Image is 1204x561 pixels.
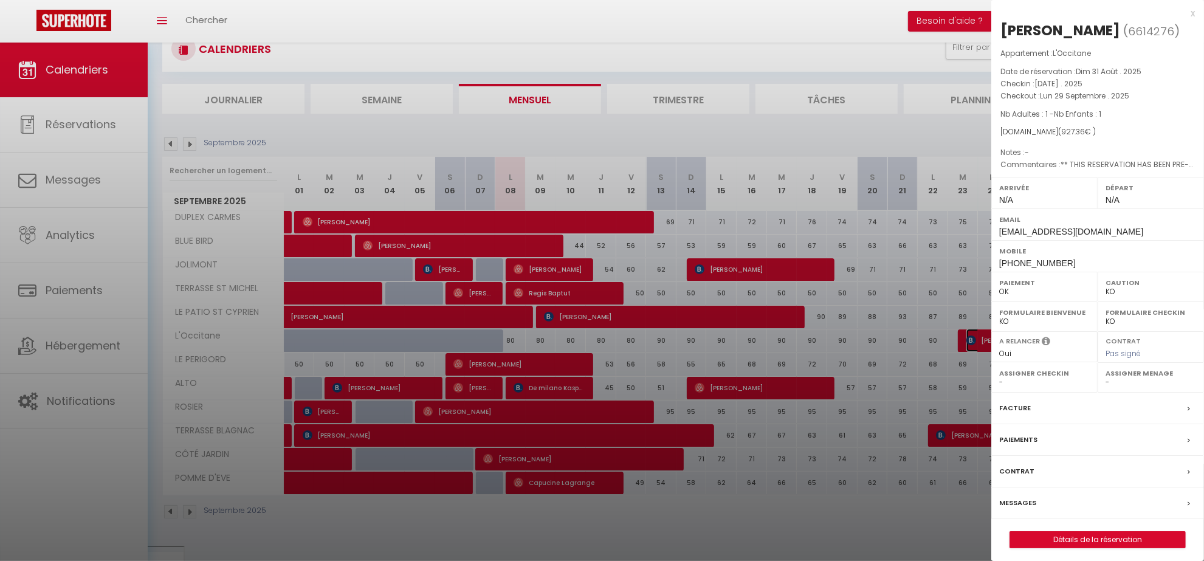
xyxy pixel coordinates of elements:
[1053,48,1091,58] span: L'Occitane
[991,6,1195,21] div: x
[999,367,1090,379] label: Assigner Checkin
[999,245,1196,257] label: Mobile
[1000,126,1195,138] div: [DOMAIN_NAME]
[1061,126,1085,137] span: 927.36
[1000,66,1195,78] p: Date de réservation :
[1000,78,1195,90] p: Checkin :
[1106,367,1196,379] label: Assigner Menage
[999,182,1090,194] label: Arrivée
[1000,21,1120,40] div: [PERSON_NAME]
[10,5,46,41] button: Ouvrir le widget de chat LiveChat
[1000,109,1101,119] span: Nb Adultes : 1 -
[49,71,59,80] img: tab_domain_overview_orange.svg
[19,32,29,41] img: website_grey.svg
[1076,66,1141,77] span: Dim 31 Août . 2025
[999,227,1143,236] span: [EMAIL_ADDRESS][DOMAIN_NAME]
[999,195,1013,205] span: N/A
[1106,182,1196,194] label: Départ
[34,19,60,29] div: v 4.0.25
[1106,348,1141,359] span: Pas signé
[999,402,1031,415] label: Facture
[1025,147,1029,157] span: -
[1000,146,1195,159] p: Notes :
[999,433,1037,446] label: Paiements
[999,213,1196,225] label: Email
[1058,126,1096,137] span: ( € )
[1106,336,1141,344] label: Contrat
[1106,277,1196,289] label: Caution
[999,465,1034,478] label: Contrat
[1106,306,1196,318] label: Formulaire Checkin
[151,72,186,80] div: Mots-clés
[1128,24,1174,39] span: 6614276
[999,258,1076,268] span: [PHONE_NUMBER]
[1010,531,1186,548] button: Détails de la réservation
[1040,91,1129,101] span: Lun 29 Septembre . 2025
[999,497,1036,509] label: Messages
[1000,47,1195,60] p: Appartement :
[1034,78,1082,89] span: [DATE] . 2025
[999,306,1090,318] label: Formulaire Bienvenue
[1010,532,1185,548] a: Détails de la réservation
[1000,159,1195,171] p: Commentaires :
[32,32,137,41] div: Domaine: [DOMAIN_NAME]
[999,336,1040,346] label: A relancer
[1123,22,1180,40] span: ( )
[1000,90,1195,102] p: Checkout :
[138,71,148,80] img: tab_keywords_by_traffic_grey.svg
[1106,195,1120,205] span: N/A
[999,277,1090,289] label: Paiement
[19,19,29,29] img: logo_orange.svg
[1054,109,1101,119] span: Nb Enfants : 1
[63,72,94,80] div: Domaine
[1042,336,1050,349] i: Sélectionner OUI si vous souhaiter envoyer les séquences de messages post-checkout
